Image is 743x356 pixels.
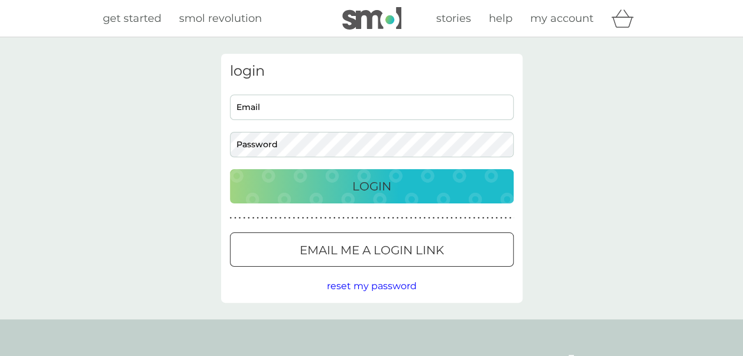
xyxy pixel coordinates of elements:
[230,63,514,80] h3: login
[442,215,444,221] p: ●
[414,215,417,221] p: ●
[387,215,390,221] p: ●
[239,215,241,221] p: ●
[302,215,304,221] p: ●
[369,215,372,221] p: ●
[257,215,259,221] p: ●
[530,10,593,27] a: my account
[275,215,277,221] p: ●
[248,215,250,221] p: ●
[378,215,381,221] p: ●
[179,12,262,25] span: smol revolution
[469,215,471,221] p: ●
[293,215,295,221] p: ●
[333,215,336,221] p: ●
[446,215,449,221] p: ●
[365,215,367,221] p: ●
[489,12,512,25] span: help
[509,215,511,221] p: ●
[266,215,268,221] p: ●
[397,215,399,221] p: ●
[325,215,327,221] p: ●
[320,215,322,221] p: ●
[361,215,363,221] p: ●
[306,215,309,221] p: ●
[423,215,426,221] p: ●
[327,279,417,294] button: reset my password
[288,215,291,221] p: ●
[234,215,236,221] p: ●
[300,241,444,260] p: Email me a login link
[486,215,489,221] p: ●
[311,215,313,221] p: ●
[459,215,462,221] p: ●
[436,10,471,27] a: stories
[356,215,358,221] p: ●
[342,7,401,30] img: smol
[279,215,281,221] p: ●
[347,215,349,221] p: ●
[329,215,331,221] p: ●
[352,177,391,196] p: Login
[495,215,498,221] p: ●
[611,7,641,30] div: basket
[270,215,272,221] p: ●
[473,215,475,221] p: ●
[243,215,245,221] p: ●
[505,215,507,221] p: ●
[261,215,264,221] p: ●
[428,215,430,221] p: ●
[530,12,593,25] span: my account
[491,215,494,221] p: ●
[230,215,232,221] p: ●
[338,215,340,221] p: ●
[327,280,417,292] span: reset my password
[489,10,512,27] a: help
[437,215,439,221] p: ●
[450,215,453,221] p: ●
[103,10,161,27] a: get started
[297,215,300,221] p: ●
[464,215,466,221] p: ●
[419,215,421,221] p: ●
[342,215,345,221] p: ●
[433,215,435,221] p: ●
[230,232,514,267] button: Email me a login link
[179,10,262,27] a: smol revolution
[500,215,502,221] p: ●
[410,215,413,221] p: ●
[374,215,377,221] p: ●
[401,215,403,221] p: ●
[436,12,471,25] span: stories
[284,215,286,221] p: ●
[383,215,385,221] p: ●
[392,215,394,221] p: ●
[455,215,458,221] p: ●
[230,169,514,203] button: Login
[103,12,161,25] span: get started
[478,215,480,221] p: ●
[315,215,317,221] p: ●
[482,215,485,221] p: ●
[351,215,353,221] p: ●
[405,215,408,221] p: ●
[252,215,255,221] p: ●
